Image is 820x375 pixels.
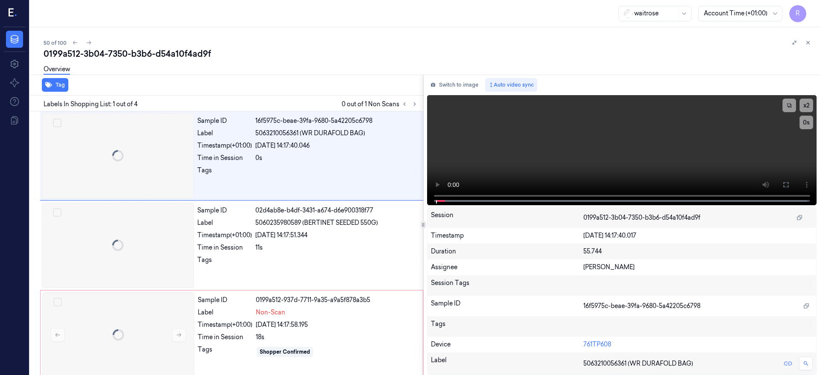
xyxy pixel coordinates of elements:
a: Overview [44,65,70,75]
div: 11s [255,243,418,252]
span: 5063210056361 (WR DURAFOLD BAG) [255,129,365,138]
div: Sample ID [431,299,584,313]
button: Auto video sync [485,78,537,92]
div: Label [198,308,252,317]
div: Timestamp [431,231,584,240]
div: 761TP608 [583,340,813,349]
div: Sample ID [197,116,252,125]
div: Timestamp (+01:00) [198,320,252,329]
button: Tag [42,78,68,92]
span: Labels In Shopping List: 1 out of 4 [44,100,138,109]
div: Sample ID [198,296,252,305]
div: Shopper Confirmed [260,348,310,356]
span: 16f5975c-beae-39fa-9680-5a42205c6798 [583,302,700,311]
div: 16f5975c-beae-39fa-9680-5a42205c6798 [255,116,418,125]
div: Device [431,340,584,349]
span: 0199a512-3b04-7350-b3b6-d54a10f4ad9f [583,213,700,222]
div: [PERSON_NAME] [583,263,813,272]
button: Select row [53,208,61,217]
div: Timestamp (+01:00) [197,141,252,150]
div: Time in Session [197,154,252,163]
div: Timestamp (+01:00) [197,231,252,240]
div: Sample ID [197,206,252,215]
div: Label [197,218,252,227]
div: Tags [431,320,584,333]
button: Switch to image [427,78,482,92]
div: 0199a512-3b04-7350-b3b6-d54a10f4ad9f [44,48,813,60]
div: 18s [256,333,418,342]
div: [DATE] 14:17:51.344 [255,231,418,240]
button: x2 [799,99,813,112]
div: Tags [197,256,252,269]
div: Duration [431,247,584,256]
span: 0 out of 1 Non Scans [342,99,420,109]
div: Time in Session [198,333,252,342]
span: Non-Scan [256,308,285,317]
button: Select row [53,119,61,127]
div: [DATE] 14:17:58.195 [256,320,418,329]
div: Tags [198,345,252,359]
div: Assignee [431,263,584,272]
div: Tags [197,166,252,180]
div: Label [431,356,584,371]
div: [DATE] 14:17:40.017 [583,231,813,240]
div: Time in Session [197,243,252,252]
div: Session [431,211,584,224]
div: 55.744 [583,247,813,256]
button: 0s [799,116,813,129]
div: 0s [255,154,418,163]
div: Label [197,129,252,138]
span: 50 of 100 [44,39,67,47]
span: 5063210056361 (WR DURAFOLD BAG) [583,359,693,368]
button: Select row [53,298,62,306]
div: 02d4ab8e-b4df-3431-a674-d6e900318f77 [255,206,418,215]
div: [DATE] 14:17:40.046 [255,141,418,150]
div: Session Tags [431,279,584,292]
span: 5060235980589 (BERTINET SEEDED 550G) [255,218,378,227]
div: 0199a512-937d-7711-9a35-a9a5f878a3b5 [256,296,418,305]
button: R [789,5,806,22]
